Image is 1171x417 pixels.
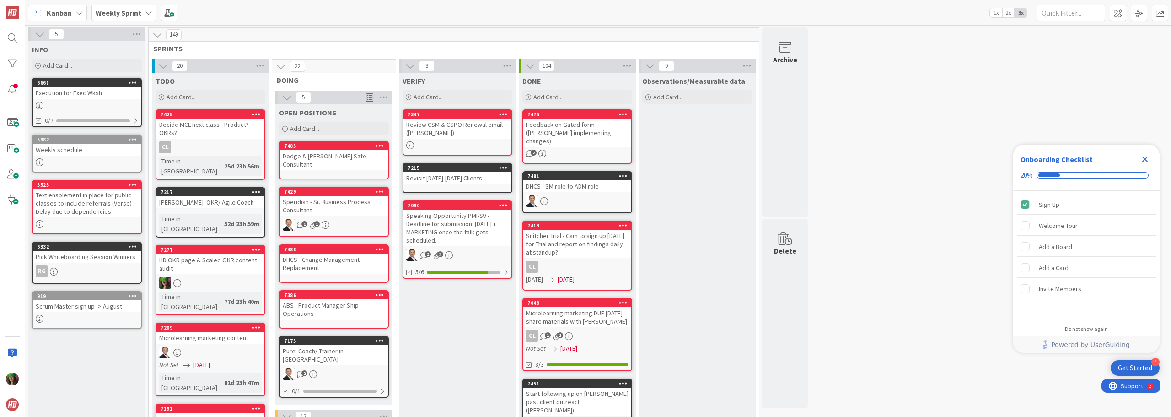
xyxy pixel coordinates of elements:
[425,251,431,257] span: 2
[283,219,295,231] img: SL
[1039,262,1069,273] div: Add a Card
[156,188,264,208] div: 7217[PERSON_NAME]: OKR/ Agile Coach
[159,277,171,289] img: SL
[280,337,388,365] div: 7175Pure: Coach/ Trainer in [GEOGRAPHIC_DATA]
[277,76,384,85] span: DOING
[156,110,264,139] div: 7425Decide MCL next class - Product? OKRs?
[193,360,210,370] span: [DATE]
[172,60,188,71] span: 20
[523,230,631,258] div: Snitcher Trial - Cam to sign up [DATE] for Trial and report on findings daily at standup?
[280,245,388,254] div: 7488
[33,243,141,251] div: 6332
[531,150,537,156] span: 2
[527,111,631,118] div: 7475
[301,221,307,227] span: 1
[156,277,264,289] div: SL
[33,251,141,263] div: Pick Whiteboarding Session Winners
[526,330,538,342] div: CL
[161,111,264,118] div: 7425
[156,246,264,274] div: 7277HD OKR page & Scaled OKR content audit
[1039,283,1081,294] div: Invite Members
[403,119,511,139] div: Review CSM & CSPO Renewal email ([PERSON_NAME])
[1051,339,1130,350] span: Powered by UserGuiding
[523,379,631,416] div: 7451Start following up on [PERSON_NAME] past client outreach ([PERSON_NAME])
[1017,216,1156,236] div: Welcome Tour is incomplete.
[280,188,388,196] div: 7429
[403,210,511,246] div: Speaking Opportunity PMI-SV - Deadline for submission: [DATE] + MARKETING once the talk gets sche...
[773,54,797,65] div: Archive
[37,80,141,86] div: 6661
[653,93,682,101] span: Add Card...
[48,29,64,40] span: 5
[1039,199,1059,210] div: Sign Up
[1021,171,1152,179] div: Checklist progress: 20%
[280,254,388,274] div: DHCS - Change Management Replacement
[523,330,631,342] div: CL
[37,182,141,188] div: 5525
[1021,171,1033,179] div: 20%
[156,332,264,344] div: Microlearning marketing content
[1037,5,1105,21] input: Quick Filter...
[523,172,631,192] div: 7481DHCS - SM role to ADM role
[33,79,141,87] div: 6661
[523,110,631,147] div: 7475Feedback on Gated form ([PERSON_NAME] implementing changes)
[32,45,48,54] span: INFO
[1017,237,1156,257] div: Add a Board is incomplete.
[159,214,220,234] div: Time in [GEOGRAPHIC_DATA]
[523,299,631,307] div: 7049
[153,44,747,53] span: SPRINTS
[284,143,388,149] div: 7485
[159,141,171,153] div: CL
[403,164,511,184] div: 7215Revisit [DATE]-[DATE] Clients
[522,76,541,86] span: DONE
[990,8,1002,17] span: 1x
[33,79,141,99] div: 6661Execution for Exec Wksh
[403,172,511,184] div: Revisit [DATE]-[DATE] Clients
[6,398,19,411] img: avatar
[47,7,72,18] span: Kanban
[284,189,388,195] div: 7429
[33,181,141,189] div: 5525
[415,267,424,277] span: 5/6
[280,291,388,320] div: 7386ABS - Product Manager Ship Operations
[290,61,305,72] span: 22
[523,180,631,192] div: DHCS - SM role to ADM role
[527,300,631,306] div: 7049
[526,195,538,207] img: SL
[156,324,264,332] div: 7209
[1015,8,1027,17] span: 3x
[159,347,171,358] img: SL
[222,161,262,171] div: 25d 23h 56m
[156,405,264,413] div: 7191
[1039,220,1078,231] div: Welcome Tour
[156,196,264,208] div: [PERSON_NAME]: OKR/ Agile Coach
[33,135,141,144] div: 5982
[558,275,575,284] span: [DATE]
[280,368,388,380] div: SL
[295,92,311,103] span: 5
[220,219,222,229] span: :
[523,261,631,273] div: CL
[159,361,179,369] i: Not Set
[45,116,54,125] span: 0/7
[43,61,72,70] span: Add Card...
[48,4,50,11] div: 2
[523,299,631,327] div: 7049Microlearning marketing DUE [DATE] share materials with [PERSON_NAME]
[33,292,141,312] div: 919Scrum Master sign up -> August
[403,76,425,86] span: VERIFY
[19,1,42,12] span: Support
[37,293,141,299] div: 919
[33,292,141,300] div: 919
[1017,279,1156,299] div: Invite Members is incomplete.
[166,29,182,40] span: 149
[403,249,511,261] div: SL
[6,6,19,19] img: Visit kanbanzone.com
[1017,258,1156,278] div: Add a Card is incomplete.
[156,254,264,274] div: HD OKR page & Scaled OKR content audit
[533,93,563,101] span: Add Card...
[284,246,388,253] div: 7488
[314,221,320,227] span: 1
[527,380,631,387] div: 7451
[222,219,262,229] div: 52d 23h 59m
[280,345,388,365] div: Pure: Coach/ Trainer in [GEOGRAPHIC_DATA]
